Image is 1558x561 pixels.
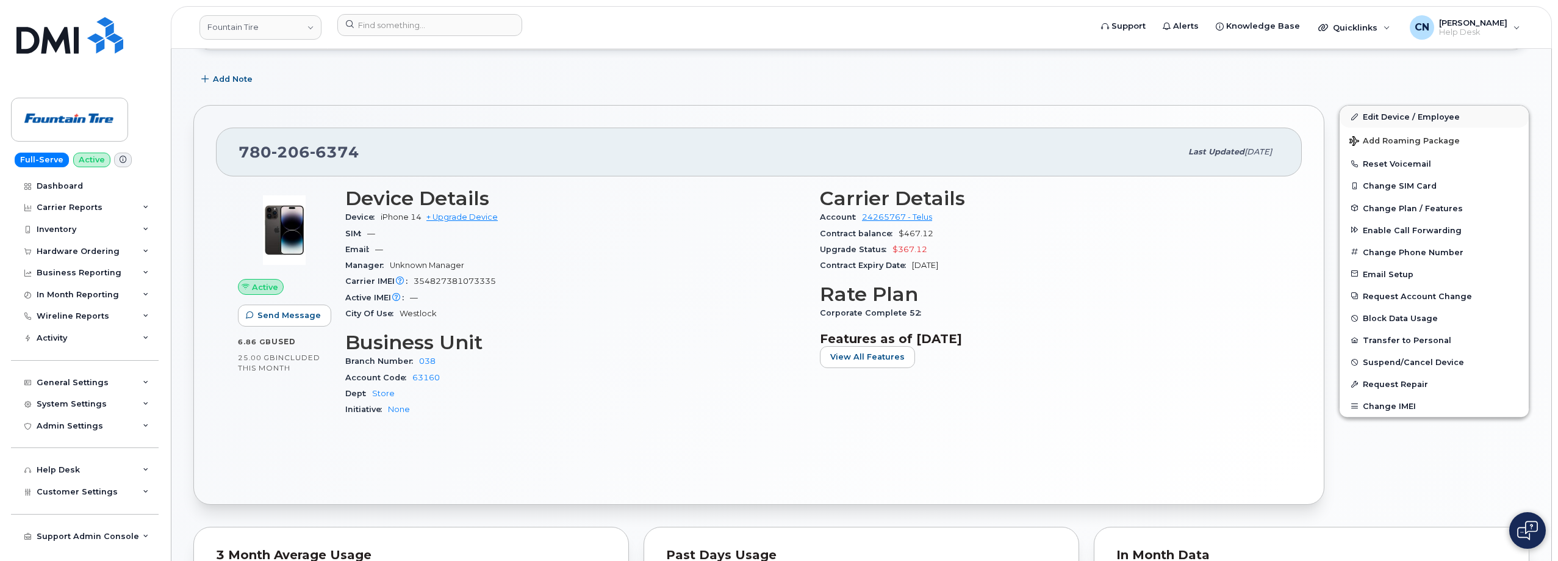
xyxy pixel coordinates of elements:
span: [DATE] [912,261,938,270]
span: included this month [238,353,320,373]
span: Knowledge Base [1226,20,1300,32]
span: Unknown Manager [390,261,464,270]
span: — [410,293,418,302]
span: $367.12 [892,245,927,254]
span: Contract Expiry Date [820,261,912,270]
a: 63160 [412,373,440,382]
span: Email Setup [1363,269,1413,278]
span: Initiative [345,405,388,414]
a: + Upgrade Device [426,212,498,222]
span: View All Features [830,351,905,363]
button: Send Message [238,305,331,327]
span: [PERSON_NAME] [1439,18,1507,27]
button: Transfer to Personal [1340,329,1529,351]
input: Find something... [337,14,522,36]
button: Change SIM Card [1340,175,1529,197]
span: SIM [345,229,367,238]
span: Last updated [1188,147,1244,156]
span: Manager [345,261,390,270]
span: Westlock [400,309,437,318]
img: image20231002-3703462-njx0qo.jpeg [248,194,321,267]
span: $467.12 [899,229,933,238]
span: Add Roaming Package [1349,136,1460,148]
span: Help Desk [1439,27,1507,37]
span: Alerts [1173,20,1199,32]
span: Account [820,212,862,222]
span: Upgrade Status [820,245,892,254]
div: Connor Nguyen [1401,15,1529,40]
span: Email [345,245,375,254]
span: Branch Number [345,357,419,366]
h3: Business Unit [345,331,805,353]
button: Email Setup [1340,263,1529,285]
a: Store [372,389,395,398]
span: Active [252,281,278,293]
a: 24265767 - Telus [862,212,932,222]
button: Request Account Change [1340,285,1529,307]
button: Add Roaming Package [1340,128,1529,153]
span: 354827381073335 [414,277,496,286]
span: — [367,229,375,238]
span: — [375,245,383,254]
span: Contract balance [820,229,899,238]
span: Add Note [213,73,253,85]
button: Add Note [193,68,263,90]
span: Device [345,212,381,222]
span: Account Code [345,373,412,382]
span: 780 [239,143,359,161]
span: 206 [271,143,310,161]
span: iPhone 14 [381,212,422,222]
span: 6.86 GB [238,338,271,346]
a: None [388,405,410,414]
span: Quicklinks [1333,23,1377,32]
span: Enable Call Forwarding [1363,225,1462,234]
button: Change Phone Number [1340,241,1529,263]
h3: Features as of [DATE] [820,331,1280,346]
span: CN [1415,20,1429,35]
span: 6374 [310,143,359,161]
a: Edit Device / Employee [1340,106,1529,128]
button: Change Plan / Features [1340,197,1529,219]
button: Request Repair [1340,373,1529,395]
span: Corporate Complete 52 [820,308,927,317]
span: Support [1111,20,1146,32]
a: Knowledge Base [1207,14,1309,38]
img: Open chat [1517,521,1538,540]
span: Carrier IMEI [345,277,414,286]
a: Support [1093,14,1154,38]
span: Dept [345,389,372,398]
a: 038 [419,357,436,366]
a: Alerts [1154,14,1207,38]
button: Enable Call Forwarding [1340,219,1529,241]
span: City Of Use [345,309,400,318]
div: Quicklinks [1310,15,1399,40]
button: Reset Voicemail [1340,153,1529,175]
span: [DATE] [1244,147,1272,156]
button: Change IMEI [1340,395,1529,417]
span: Change Plan / Features [1363,203,1463,212]
span: 25.00 GB [238,353,276,362]
button: Suspend/Cancel Device [1340,351,1529,373]
a: Fountain Tire [199,15,321,40]
span: Send Message [257,309,321,321]
h3: Device Details [345,187,805,209]
span: Suspend/Cancel Device [1363,358,1464,367]
h3: Rate Plan [820,283,1280,305]
h3: Carrier Details [820,187,1280,209]
span: used [271,337,296,346]
button: View All Features [820,346,915,368]
span: Active IMEI [345,293,410,302]
button: Block Data Usage [1340,307,1529,329]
